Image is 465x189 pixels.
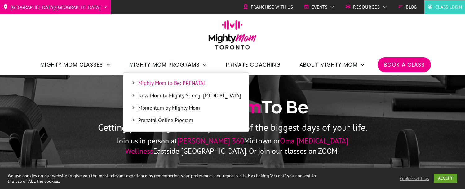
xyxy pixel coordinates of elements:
span: Prenatal Online Program [138,116,241,125]
span: [GEOGRAPHIC_DATA]/[GEOGRAPHIC_DATA] [11,2,100,12]
a: Resources [345,2,387,12]
span: Class Login [435,2,462,12]
span: Mighty Mom Programs [129,59,200,70]
p: Join us in person at Midtown or Eastside [GEOGRAPHIC_DATA]. Or join our classes on ZOOM! [91,136,374,156]
img: mightymom-logo-toronto [205,20,260,54]
a: Book a Class [384,59,425,70]
a: Class Login [427,2,462,12]
p: Getting you strong and ready for one of the biggest days of your life. [47,119,418,136]
a: Blog [398,2,417,12]
span: Mighty Mom Classes [40,59,103,70]
span: New Mom to Mighty Strong: [MEDICAL_DATA] [138,92,241,100]
a: Mighty Mom to Be: PRENATAL [126,79,246,88]
a: Prenatal Online Program [126,116,246,125]
span: Mighty Mom to Be: PRENATAL [138,79,241,87]
h1: To Be [47,96,418,119]
span: Events [312,2,327,12]
a: Private Coaching [226,59,281,70]
a: ACCEPT [434,174,457,183]
a: About Mighty Mom [299,59,365,70]
a: New Mom to Mighty Strong: [MEDICAL_DATA] [126,91,246,100]
a: Momentum by Mighty Mom [126,103,246,113]
span: [PERSON_NAME] 360 [177,136,244,146]
div: We use cookies on our website to give you the most relevant experience by remembering your prefer... [8,173,322,184]
a: Mighty Mom Programs [129,59,207,70]
span: Oma [MEDICAL_DATA] Wellness [125,136,348,156]
a: Events [304,2,334,12]
a: Mighty Mom Classes [40,59,111,70]
a: [GEOGRAPHIC_DATA]/[GEOGRAPHIC_DATA] [3,2,108,12]
span: About Mighty Mom [299,59,357,70]
a: Franchise with Us [243,2,293,12]
span: Franchise with Us [251,2,293,12]
span: Resources [353,2,380,12]
span: Blog [406,2,417,12]
a: Cookie settings [400,176,429,181]
span: Momentum by Mighty Mom [138,104,241,112]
